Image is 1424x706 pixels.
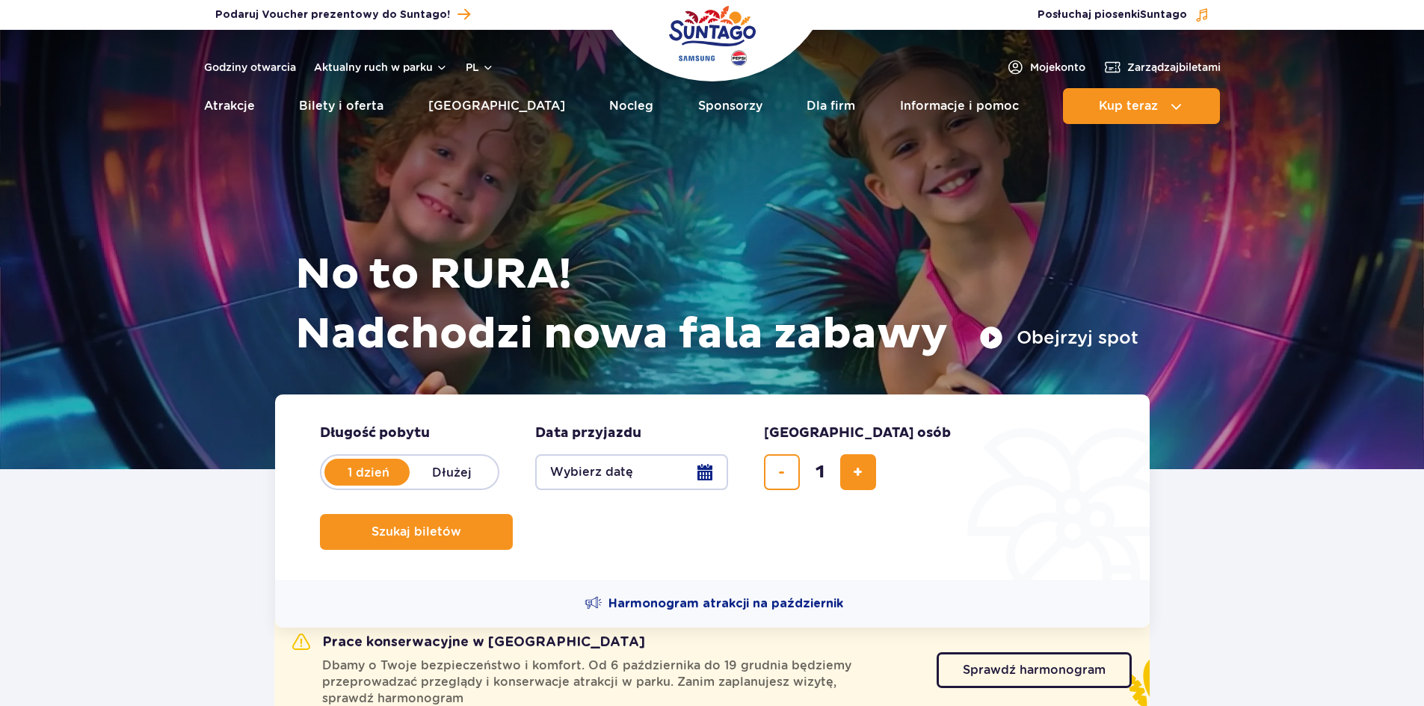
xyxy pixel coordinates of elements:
span: Suntago [1140,10,1187,20]
button: Aktualny ruch w parku [314,61,448,73]
form: Planowanie wizyty w Park of Poland [275,394,1150,580]
span: Sprawdź harmonogram [963,664,1106,676]
input: liczba biletów [802,454,838,490]
label: 1 dzień [326,456,411,488]
h1: No to RURA! Nadchodzi nowa fala zabawy [295,245,1138,365]
a: Sprawdź harmonogram [937,652,1132,688]
span: Podaruj Voucher prezentowy do Suntago! [215,7,450,22]
span: [GEOGRAPHIC_DATA] osób [764,424,951,442]
span: Data przyjazdu [535,424,641,442]
a: [GEOGRAPHIC_DATA] [428,88,565,124]
h2: Prace konserwacyjne w [GEOGRAPHIC_DATA] [292,634,645,651]
label: Dłużej [410,456,495,488]
span: Zarządzaj biletami [1127,60,1221,75]
a: Atrakcje [204,88,255,124]
a: Zarządzajbiletami [1103,58,1221,76]
a: Informacje i pomoc [900,88,1019,124]
button: dodaj bilet [840,454,876,490]
a: Podaruj Voucher prezentowy do Suntago! [215,4,470,25]
span: Szukaj biletów [372,525,461,539]
button: usuń bilet [764,454,800,490]
a: Dla firm [807,88,855,124]
span: Harmonogram atrakcji na październik [608,595,843,612]
button: Obejrzyj spot [979,326,1138,350]
a: Nocleg [609,88,653,124]
button: Szukaj biletów [320,514,513,550]
a: Sponsorzy [698,88,762,124]
button: Kup teraz [1063,88,1220,124]
a: Mojekonto [1006,58,1085,76]
a: Godziny otwarcia [204,60,296,75]
span: Moje konto [1030,60,1085,75]
span: Długość pobytu [320,424,430,442]
span: Posłuchaj piosenki [1038,7,1187,22]
a: Harmonogram atrakcji na październik [585,595,843,613]
button: Wybierz datę [535,454,728,490]
a: Bilety i oferta [299,88,383,124]
span: Kup teraz [1099,99,1158,113]
button: pl [466,60,494,75]
button: Posłuchaj piosenkiSuntago [1038,7,1209,22]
